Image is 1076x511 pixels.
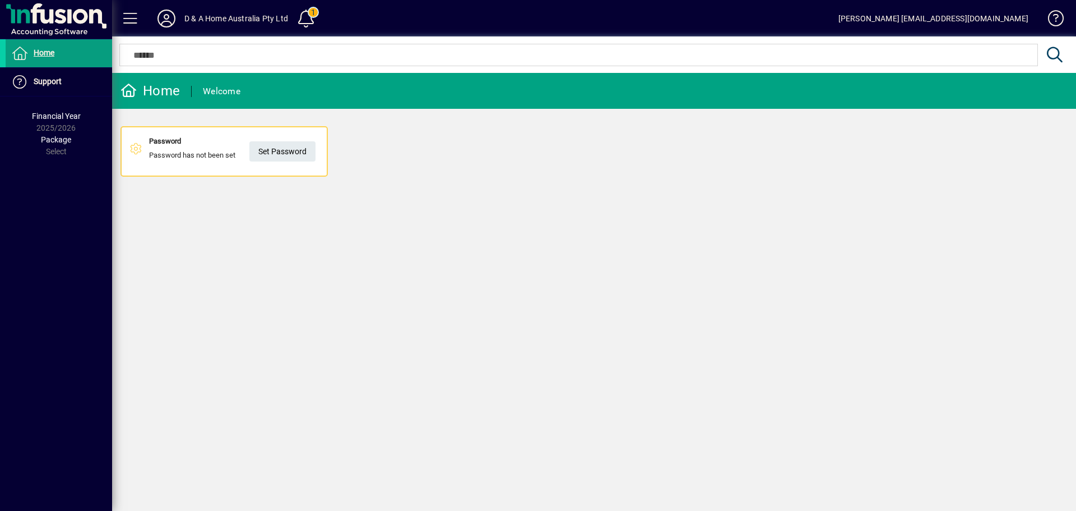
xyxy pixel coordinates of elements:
[120,82,180,100] div: Home
[1040,2,1062,39] a: Knowledge Base
[258,142,307,161] span: Set Password
[34,77,62,86] span: Support
[249,141,316,162] a: Set Password
[34,48,54,57] span: Home
[149,8,184,29] button: Profile
[838,10,1028,27] div: [PERSON_NAME] [EMAIL_ADDRESS][DOMAIN_NAME]
[41,135,71,144] span: Package
[149,136,235,147] div: Password
[184,10,288,27] div: D & A Home Australia Pty Ltd
[6,68,112,96] a: Support
[203,82,240,100] div: Welcome
[32,112,81,121] span: Financial Year
[149,136,235,167] div: Password has not been set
